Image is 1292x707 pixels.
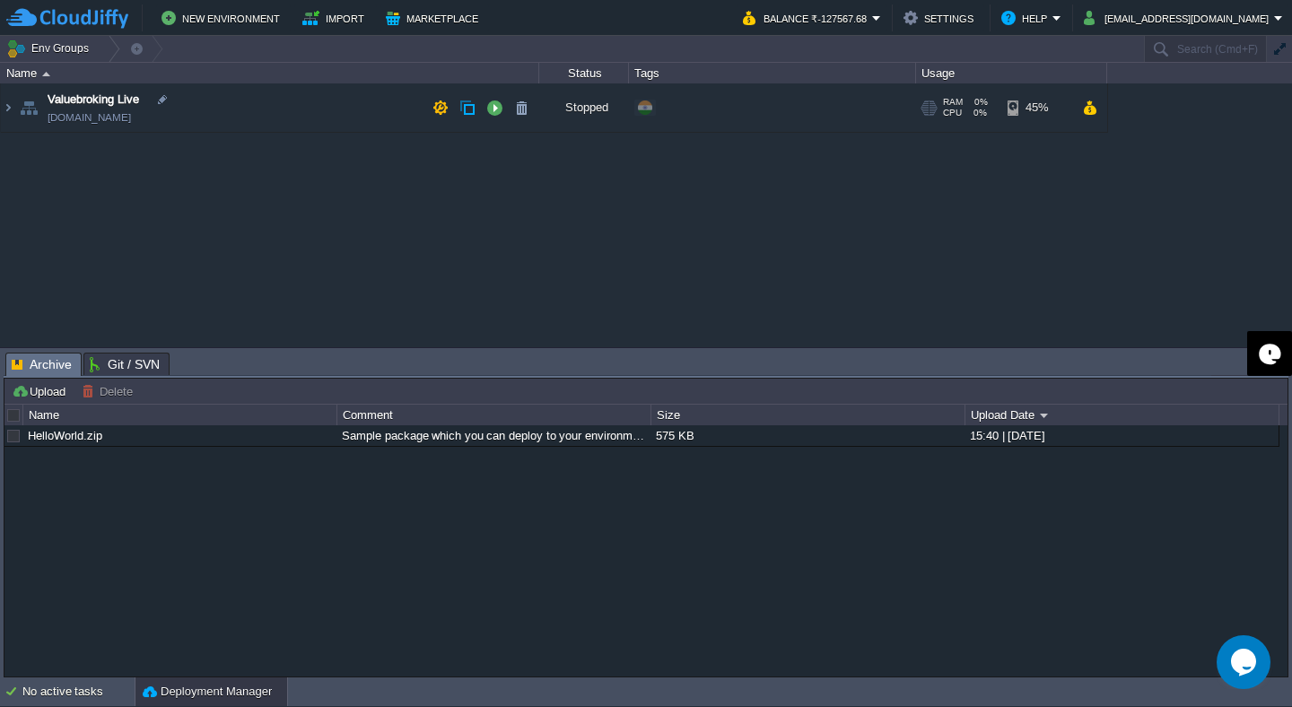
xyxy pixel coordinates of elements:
button: Help [1001,7,1052,29]
div: Status [540,63,628,83]
button: Import [302,7,370,29]
span: Git / SVN [90,353,160,375]
span: CPU [943,108,962,118]
span: Archive [12,353,72,376]
button: Deployment Manager [143,683,272,701]
iframe: chat widget [1217,635,1274,689]
div: Tags [630,63,915,83]
button: [EMAIL_ADDRESS][DOMAIN_NAME] [1084,7,1274,29]
div: Upload Date [966,405,1279,425]
div: 575 KB [651,425,964,446]
div: Name [24,405,336,425]
a: Valuebroking Live [48,91,139,109]
button: Upload [12,383,71,399]
div: No active tasks [22,677,135,706]
span: 0% [969,108,987,118]
button: New Environment [161,7,285,29]
a: [DOMAIN_NAME] [48,109,131,127]
button: Env Groups [6,36,95,61]
span: 0% [970,97,988,108]
img: AMDAwAAAACH5BAEAAAAALAAAAAABAAEAAAICRAEAOw== [16,83,41,132]
div: Stopped [539,83,629,132]
div: Comment [338,405,650,425]
div: 15:40 | [DATE] [965,425,1278,446]
div: Name [2,63,538,83]
button: Marketplace [386,7,484,29]
img: AMDAwAAAACH5BAEAAAAALAAAAAABAAEAAAICRAEAOw== [42,72,50,76]
div: Usage [917,63,1106,83]
div: 45% [1008,83,1066,132]
button: Balance ₹-127567.68 [743,7,872,29]
span: RAM [943,97,963,108]
a: HelloWorld.zip [28,429,102,442]
div: Size [652,405,965,425]
button: Settings [904,7,979,29]
div: Sample package which you can deploy to your environment. Feel free to delete and upload a package... [337,425,650,446]
img: CloudJiffy [6,7,128,30]
img: AMDAwAAAACH5BAEAAAAALAAAAAABAAEAAAICRAEAOw== [1,83,15,132]
button: Delete [82,383,138,399]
